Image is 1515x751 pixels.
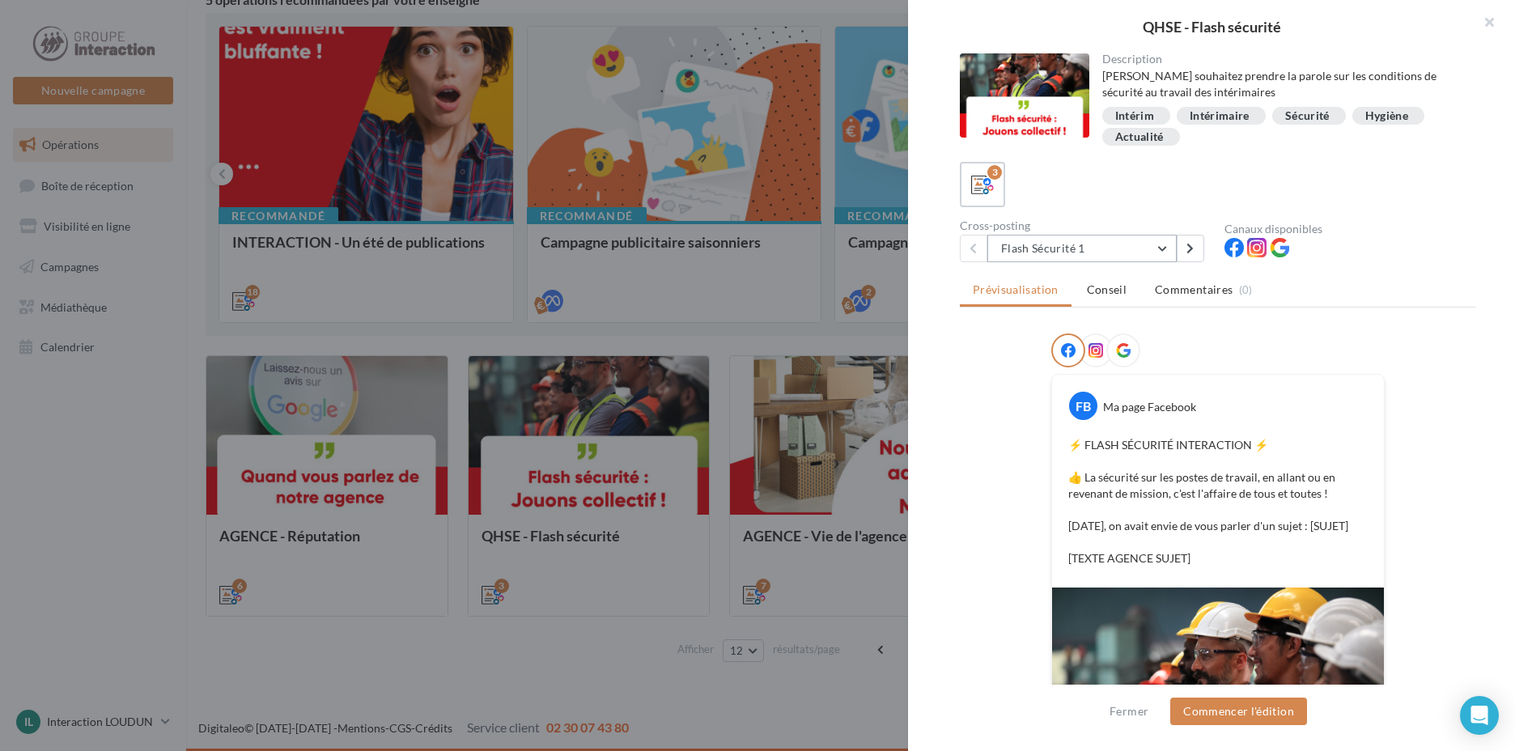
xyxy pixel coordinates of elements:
div: Actualité [1115,131,1164,143]
div: Ma page Facebook [1103,399,1196,415]
div: Hygiène [1365,110,1408,122]
div: Description [1102,53,1464,65]
div: FB [1069,392,1097,420]
div: 3 [987,165,1002,180]
span: Commentaires [1155,282,1233,298]
div: Canaux disponibles [1224,223,1476,235]
p: ⚡️ FLASH SÉCURITÉ INTERACTION ⚡️ 👍 La sécurité sur les postes de travail, en allant ou en revenan... [1068,437,1368,566]
button: Fermer [1103,702,1155,721]
div: Cross-posting [960,220,1212,231]
div: Intérim [1115,110,1154,122]
button: Commencer l'édition [1170,698,1307,725]
div: QHSE - Flash sécurité [934,19,1489,34]
button: Flash Sécurité 1 [987,235,1177,262]
span: (0) [1239,283,1253,296]
div: Open Intercom Messenger [1460,696,1499,735]
span: Conseil [1087,282,1127,296]
div: [PERSON_NAME] souhaitez prendre la parole sur les conditions de sécurité au travail des intérimaires [1102,68,1464,100]
div: Sécurité [1285,110,1330,122]
div: Intérimaire [1190,110,1250,122]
